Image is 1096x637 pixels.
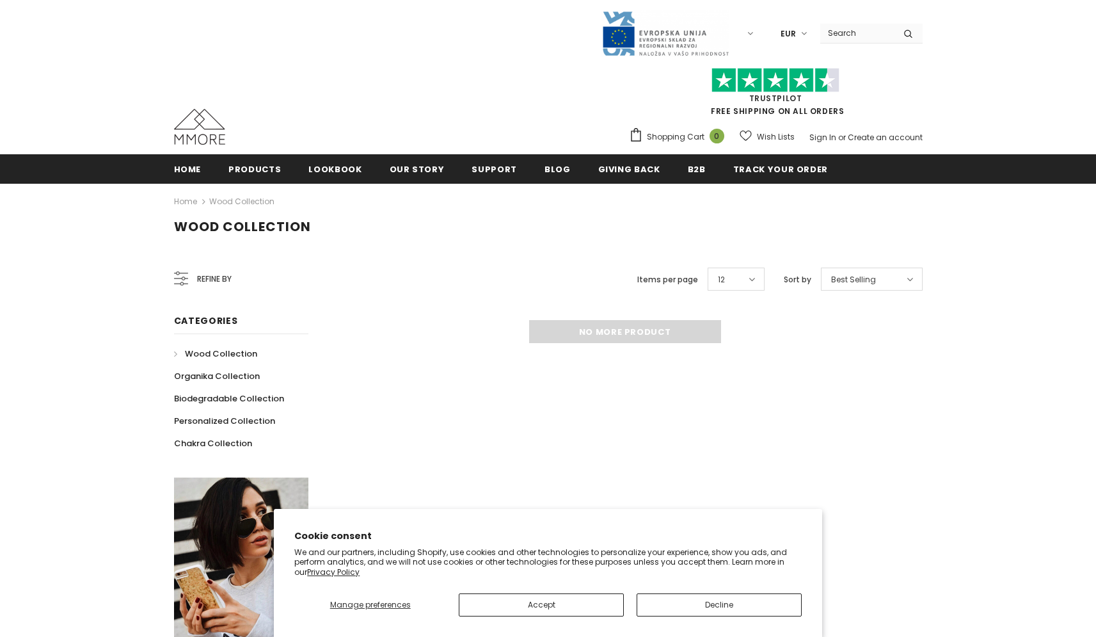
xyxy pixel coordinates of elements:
[820,24,894,42] input: Search Site
[459,593,624,617] button: Accept
[647,131,704,143] span: Shopping Cart
[308,163,361,175] span: Lookbook
[711,68,839,93] img: Trust Pilot Stars
[185,348,257,360] span: Wood Collection
[174,387,284,410] a: Biodegradable Collection
[784,273,811,286] label: Sort by
[228,163,281,175] span: Products
[330,599,411,610] span: Manage preferences
[294,547,802,577] p: We and our partners, including Shopify, use cookies and other technologies to personalize your ex...
[688,154,706,183] a: B2B
[174,163,202,175] span: Home
[733,163,828,175] span: Track your order
[718,273,725,286] span: 12
[174,194,197,209] a: Home
[629,74,923,117] span: FREE SHIPPING ON ALL ORDERS
[174,392,284,405] span: Biodegradable Collection
[710,129,724,143] span: 0
[174,370,260,382] span: Organika Collection
[601,28,729,38] a: Javni Razpis
[809,132,836,143] a: Sign In
[174,109,225,145] img: MMORE Cases
[688,163,706,175] span: B2B
[598,163,660,175] span: Giving back
[472,163,517,175] span: support
[308,154,361,183] a: Lookbook
[174,415,275,427] span: Personalized Collection
[294,529,802,543] h2: Cookie consent
[838,132,846,143] span: or
[848,132,923,143] a: Create an account
[757,131,795,143] span: Wish Lists
[781,28,796,40] span: EUR
[740,125,795,148] a: Wish Lists
[174,314,238,327] span: Categories
[544,163,571,175] span: Blog
[733,154,828,183] a: Track your order
[390,154,445,183] a: Our Story
[598,154,660,183] a: Giving back
[390,163,445,175] span: Our Story
[174,154,202,183] a: Home
[307,567,360,577] a: Privacy Policy
[174,432,252,455] a: Chakra Collection
[472,154,517,183] a: support
[174,343,257,365] a: Wood Collection
[209,196,274,207] a: Wood Collection
[629,127,731,147] a: Shopping Cart 0
[174,437,252,449] span: Chakra Collection
[174,218,311,236] span: Wood Collection
[174,410,275,432] a: Personalized Collection
[228,154,281,183] a: Products
[294,593,446,617] button: Manage preferences
[197,272,232,286] span: Refine by
[637,593,802,617] button: Decline
[544,154,571,183] a: Blog
[637,273,698,286] label: Items per page
[601,10,729,57] img: Javni Razpis
[831,273,876,286] span: Best Selling
[749,93,802,104] a: Trustpilot
[174,365,260,387] a: Organika Collection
